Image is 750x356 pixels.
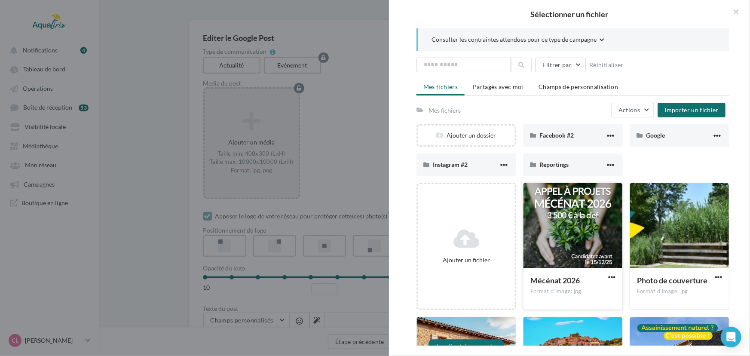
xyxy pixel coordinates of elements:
[535,58,586,72] button: Filtrer par
[539,83,618,90] span: Champs de personnalisation
[637,288,722,295] div: Format d'image: jpg
[539,161,569,168] span: Reportings
[429,106,461,114] div: Mes fichiers
[432,35,604,46] button: Consulter les contraintes attendues pour ce type de campagne
[586,60,627,70] button: Réinitialiser
[658,103,726,117] button: Importer un fichier
[403,10,736,18] h2: Sélectionner un fichier
[611,103,654,117] button: Actions
[618,106,640,114] span: Actions
[421,256,511,264] div: Ajouter un fichier
[423,83,458,90] span: Mes fichiers
[530,288,615,295] div: Format d'image: jpg
[433,161,468,168] span: Instagram #2
[637,276,707,285] span: Photo de couverture
[539,132,574,139] span: Facebook #2
[432,35,597,43] span: Consulter les contraintes attendues pour ce type de campagne
[473,83,523,90] span: Partagés avec moi
[721,327,741,347] div: Open Intercom Messenger
[646,132,665,139] span: Google
[530,276,580,285] span: Mécénat 2026
[418,131,515,139] div: Ajouter un dossier
[664,106,719,114] span: Importer un fichier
